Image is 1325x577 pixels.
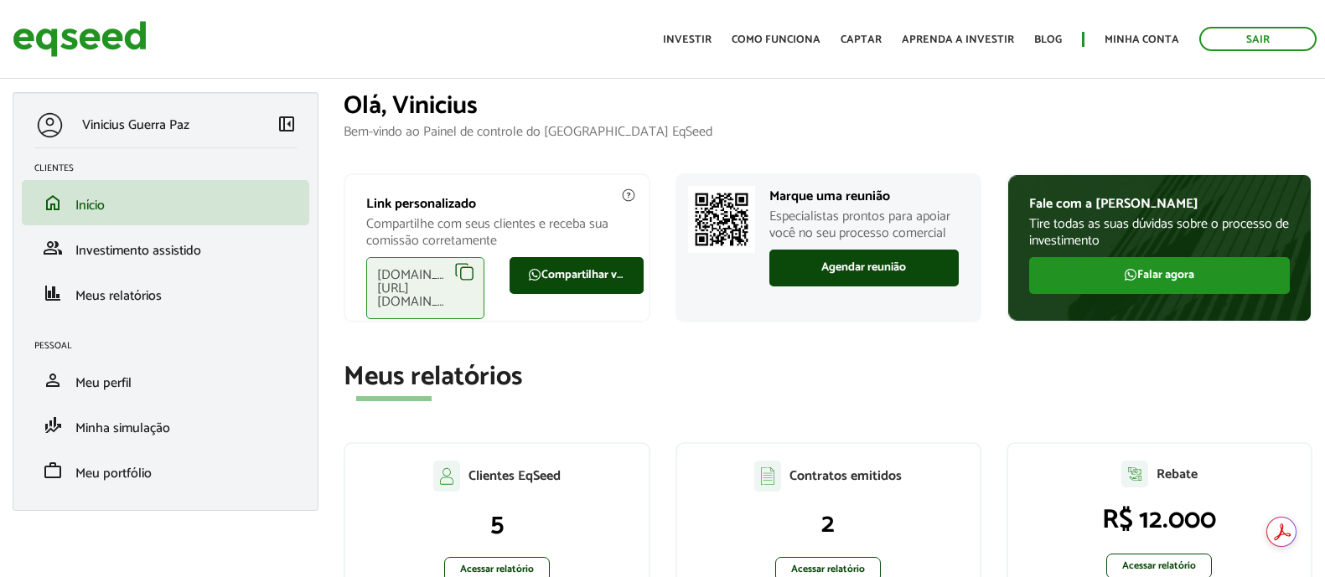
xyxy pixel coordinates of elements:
a: Falar agora [1029,257,1290,294]
li: Meu portfólio [22,448,309,493]
p: Rebate [1157,466,1198,482]
img: agent-contratos.svg [754,461,781,492]
a: Aprenda a investir [902,34,1014,45]
a: finance_modeMinha simulação [34,415,297,435]
p: Compartilhe com seus clientes e receba sua comissão corretamente [366,216,627,248]
img: agent-relatorio.svg [1121,461,1148,487]
div: [DOMAIN_NAME][URL][DOMAIN_NAME] [366,257,484,319]
li: Minha simulação [22,403,309,448]
li: Investimento assistido [22,225,309,270]
p: Marque uma reunião [769,188,959,204]
a: financeMeus relatórios [34,283,297,303]
span: Minha simulação [75,417,170,440]
h1: Olá, Vinicius [344,92,1312,120]
a: workMeu portfólio [34,461,297,481]
p: R$ 12.000 [1025,504,1294,536]
span: Meu perfil [75,372,132,394]
li: Meus relatórios [22,270,309,316]
a: Minha conta [1105,34,1179,45]
img: EqSeed [13,17,147,61]
a: Colapsar menu [277,114,297,137]
li: Início [22,180,309,225]
h2: Meus relatórios [344,363,1312,392]
span: finance_mode [43,415,63,435]
p: Clientes EqSeed [468,468,561,484]
span: work [43,461,63,481]
p: Vinicius Guerra Paz [82,117,189,133]
a: Sair [1199,27,1317,51]
span: Início [75,194,105,217]
a: Blog [1034,34,1062,45]
p: Bem-vindo ao Painel de controle do [GEOGRAPHIC_DATA] EqSeed [344,124,1312,140]
span: Meu portfólio [75,462,152,485]
span: group [43,238,63,258]
a: groupInvestimento assistido [34,238,297,258]
span: home [43,193,63,213]
h2: Pessoal [34,341,309,351]
img: agent-clientes.svg [433,461,460,491]
p: Especialistas prontos para apoiar você no seu processo comercial [769,209,959,240]
p: Fale com a [PERSON_NAME] [1029,196,1290,212]
img: Marcar reunião com consultor [688,186,755,253]
p: Link personalizado [366,196,627,212]
span: left_panel_close [277,114,297,134]
a: personMeu perfil [34,370,297,390]
a: Como funciona [732,34,820,45]
p: Tire todas as suas dúvidas sobre o processo de investimento [1029,216,1290,248]
a: Captar [841,34,882,45]
span: Investimento assistido [75,240,201,262]
h2: Clientes [34,163,309,173]
a: Agendar reunião [769,250,959,286]
li: Meu perfil [22,358,309,403]
span: person [43,370,63,390]
a: homeInício [34,193,297,213]
p: 5 [362,508,631,540]
a: Investir [663,34,712,45]
p: Contratos emitidos [789,468,902,484]
a: Compartilhar via WhatsApp [510,257,644,294]
p: 2 [694,508,963,540]
span: finance [43,283,63,303]
img: FaWhatsapp.svg [528,268,541,281]
span: Meus relatórios [75,285,162,307]
img: FaWhatsapp.svg [1124,268,1137,281]
img: agent-meulink-info2.svg [621,188,636,203]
